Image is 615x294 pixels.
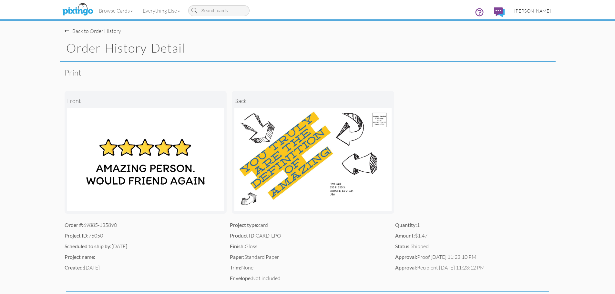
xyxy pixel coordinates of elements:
[65,62,551,83] div: Print
[395,232,415,238] strong: Amount:
[65,232,220,239] div: 75050
[230,264,241,270] strong: Trim:
[395,264,417,270] strong: Approval:
[230,232,385,239] div: CARD-LPO
[230,243,385,250] div: Gloss
[65,222,83,228] strong: Order #:
[65,264,220,271] div: [DATE]
[67,108,224,211] img: Landscape Image
[67,94,224,108] div: front
[66,41,556,55] h1: Order History Detail
[230,264,385,271] div: None
[395,221,551,229] div: 1
[514,8,551,14] span: [PERSON_NAME]
[65,232,88,238] strong: Project ID:
[230,221,385,229] div: card
[230,243,245,249] strong: Finish:
[230,275,385,282] div: Not included
[65,221,220,229] div: 69885-135890
[65,254,95,260] strong: Project name:
[395,243,551,250] div: Shipped
[395,264,551,271] div: Recipient [DATE] 11:23:12 PM
[65,243,220,250] div: [DATE]
[94,3,138,19] a: Browse Cards
[61,2,95,18] img: pixingo logo
[395,253,551,261] div: Proof [DATE] 11:23:10 PM
[65,21,551,35] nav-back: Order History
[230,253,385,261] div: Standard Paper
[234,94,392,108] div: back
[395,232,551,239] div: $1.47
[395,254,417,260] strong: Approval:
[230,254,244,260] strong: Paper:
[234,108,392,211] img: Landscape Image
[395,243,411,249] strong: Status:
[65,264,84,270] strong: Created:
[395,222,417,228] strong: Quantity:
[65,27,121,35] div: Back to Order History
[230,222,258,228] strong: Project type:
[65,243,111,249] strong: Scheduled to ship by:
[494,7,505,17] img: comments.svg
[188,5,250,16] input: Search cards
[230,232,256,238] strong: Product ID:
[138,3,185,19] a: Everything Else
[230,275,252,281] strong: Envelope:
[509,3,556,19] a: [PERSON_NAME]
